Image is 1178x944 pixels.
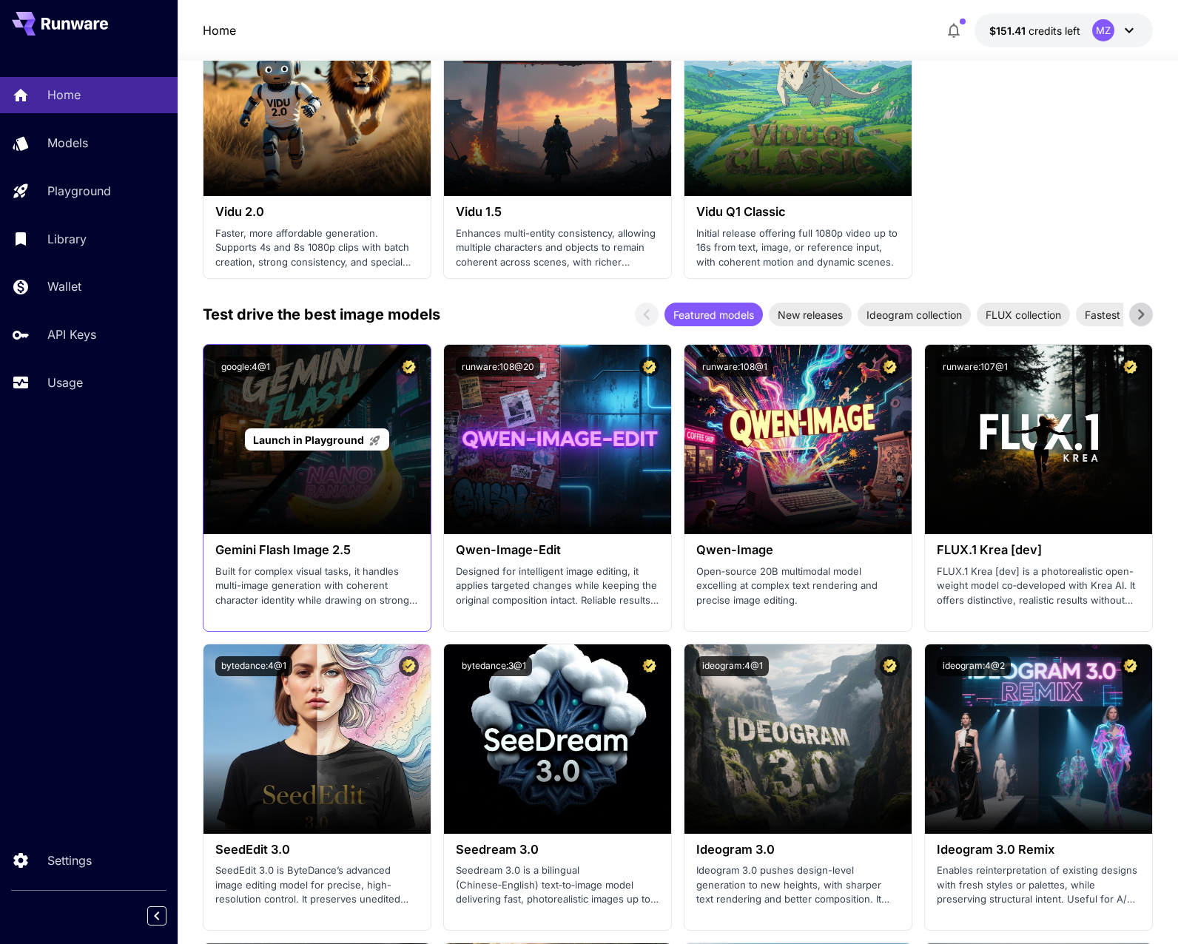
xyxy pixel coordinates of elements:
button: google:4@1 [215,357,276,377]
h3: Vidu Q1 Classic [696,205,900,219]
h3: SeedEdit 3.0 [215,843,419,857]
p: API Keys [47,326,96,343]
p: Playground [47,182,111,200]
div: MZ [1092,19,1114,41]
img: alt [684,7,912,196]
img: alt [925,644,1152,834]
span: Fastest models [1076,307,1167,323]
button: ideogram:4@1 [696,656,769,676]
h3: Ideogram 3.0 Remix [937,843,1140,857]
button: runware:108@1 [696,357,773,377]
button: Certified Model – Vetted for best performance and includes a commercial license. [639,357,659,377]
h3: Qwen-Image-Edit [456,543,659,557]
p: Enhances multi-entity consistency, allowing multiple characters and objects to remain coherent ac... [456,226,659,270]
p: Open‑source 20B multimodal model excelling at complex text rendering and precise image editing. [696,564,900,608]
img: alt [925,345,1152,534]
h3: Qwen-Image [696,543,900,557]
p: Initial release offering full 1080p video up to 16s from text, image, or reference input, with co... [696,226,900,270]
span: credits left [1029,24,1080,37]
div: Collapse sidebar [158,903,178,929]
button: runware:107@1 [937,357,1014,377]
span: New releases [769,307,852,323]
span: Launch in Playground [253,434,364,446]
div: New releases [769,303,852,326]
p: SeedEdit 3.0 is ByteDance’s advanced image editing model for precise, high-resolution control. It... [215,863,419,907]
p: Faster, more affordable generation. Supports 4s and 8s 1080p clips with batch creation, strong co... [215,226,419,270]
img: alt [444,345,671,534]
div: Ideogram collection [858,303,971,326]
p: Ideogram 3.0 pushes design-level generation to new heights, with sharper text rendering and bette... [696,863,900,907]
a: Launch in Playground [245,428,389,451]
button: bytedance:3@1 [456,656,532,676]
button: Certified Model – Vetted for best performance and includes a commercial license. [880,656,900,676]
div: FLUX collection [977,303,1070,326]
button: runware:108@20 [456,357,540,377]
span: Ideogram collection [858,307,971,323]
h3: Seedream 3.0 [456,843,659,857]
p: Wallet [47,277,81,295]
img: alt [684,345,912,534]
button: Certified Model – Vetted for best performance and includes a commercial license. [1120,656,1140,676]
button: $151.40734MZ [975,13,1153,47]
h3: Vidu 1.5 [456,205,659,219]
button: bytedance:4@1 [215,656,292,676]
h3: FLUX.1 Krea [dev] [937,543,1140,557]
p: Seedream 3.0 is a bilingual (Chinese‑English) text‑to‑image model delivering fast, photorealistic... [456,863,659,907]
img: alt [444,644,671,834]
span: $151.41 [989,24,1029,37]
button: Certified Model – Vetted for best performance and includes a commercial license. [1120,357,1140,377]
img: alt [203,7,431,196]
p: Models [47,134,88,152]
img: alt [203,644,431,834]
p: Settings [47,852,92,869]
span: Featured models [664,307,763,323]
div: Fastest models [1076,303,1167,326]
button: Certified Model – Vetted for best performance and includes a commercial license. [399,656,419,676]
h3: Vidu 2.0 [215,205,419,219]
a: Home [203,21,236,39]
div: Featured models [664,303,763,326]
p: Designed for intelligent image editing, it applies targeted changes while keeping the original co... [456,564,659,608]
img: alt [684,644,912,834]
div: $151.40734 [989,23,1080,38]
button: ideogram:4@2 [937,656,1011,676]
button: Collapse sidebar [147,906,166,926]
p: FLUX.1 Krea [dev] is a photorealistic open-weight model co‑developed with Krea AI. It offers dist... [937,564,1140,608]
p: Enables reinterpretation of existing designs with fresh styles or palettes, while preserving stru... [937,863,1140,907]
button: Certified Model – Vetted for best performance and includes a commercial license. [639,656,659,676]
p: Library [47,230,87,248]
h3: Gemini Flash Image 2.5 [215,543,419,557]
img: alt [444,7,671,196]
h3: Ideogram 3.0 [696,843,900,857]
button: Certified Model – Vetted for best performance and includes a commercial license. [399,357,419,377]
p: Usage [47,374,83,391]
p: Home [47,86,81,104]
p: Built for complex visual tasks, it handles multi-image generation with coherent character identit... [215,564,419,608]
nav: breadcrumb [203,21,236,39]
span: FLUX collection [977,307,1070,323]
p: Test drive the best image models [203,303,440,326]
button: Certified Model – Vetted for best performance and includes a commercial license. [880,357,900,377]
